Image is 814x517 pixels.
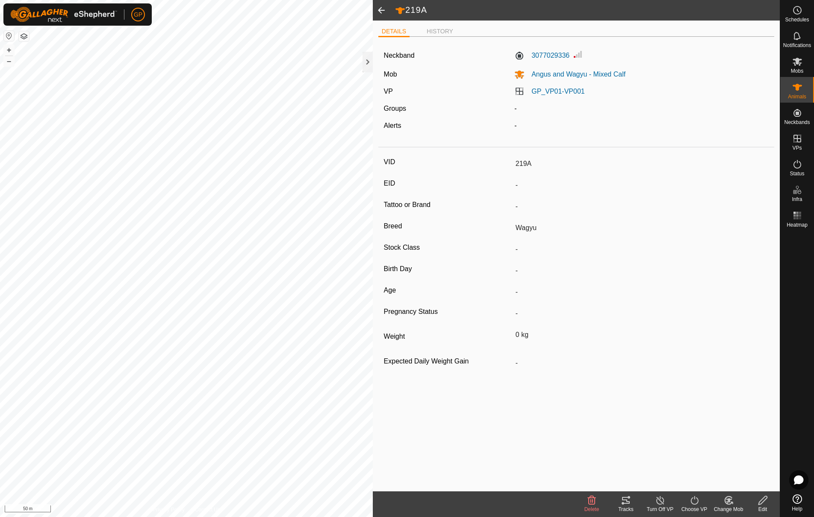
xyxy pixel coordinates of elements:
[384,157,512,168] label: VID
[4,56,14,66] button: –
[643,505,677,513] div: Turn Off VP
[584,506,599,512] span: Delete
[788,94,806,99] span: Animals
[153,506,185,514] a: Privacy Policy
[384,88,393,95] label: VP
[19,31,29,41] button: Map Layers
[4,45,14,55] button: +
[384,178,512,189] label: EID
[792,506,802,511] span: Help
[792,197,802,202] span: Infra
[384,285,512,296] label: Age
[384,199,512,210] label: Tattoo or Brand
[195,506,220,514] a: Contact Us
[384,328,512,346] label: Weight
[711,505,746,513] div: Change Mob
[746,505,780,513] div: Edit
[395,5,780,16] h2: 219A
[511,103,772,114] div: -
[134,10,142,19] span: GP
[511,121,772,131] div: -
[677,505,711,513] div: Choose VP
[784,120,810,125] span: Neckbands
[790,171,804,176] span: Status
[384,306,512,317] label: Pregnancy Status
[4,31,14,41] button: Reset Map
[785,17,809,22] span: Schedules
[792,145,802,151] span: VPs
[787,222,808,227] span: Heatmap
[384,71,397,78] label: Mob
[791,68,803,74] span: Mobs
[378,27,410,37] li: DETAILS
[384,263,512,275] label: Birth Day
[531,88,585,95] a: GP_VP01-VP001
[384,356,512,367] label: Expected Daily Weight Gain
[384,105,406,112] label: Groups
[423,27,457,36] li: HISTORY
[384,242,512,253] label: Stock Class
[10,7,117,22] img: Gallagher Logo
[384,221,512,232] label: Breed
[609,505,643,513] div: Tracks
[525,71,625,78] span: Angus and Wagyu - Mixed Calf
[573,49,583,59] img: Signal strength
[384,50,415,61] label: Neckband
[783,43,811,48] span: Notifications
[514,50,569,61] label: 3077029336
[780,491,814,515] a: Help
[384,122,401,129] label: Alerts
